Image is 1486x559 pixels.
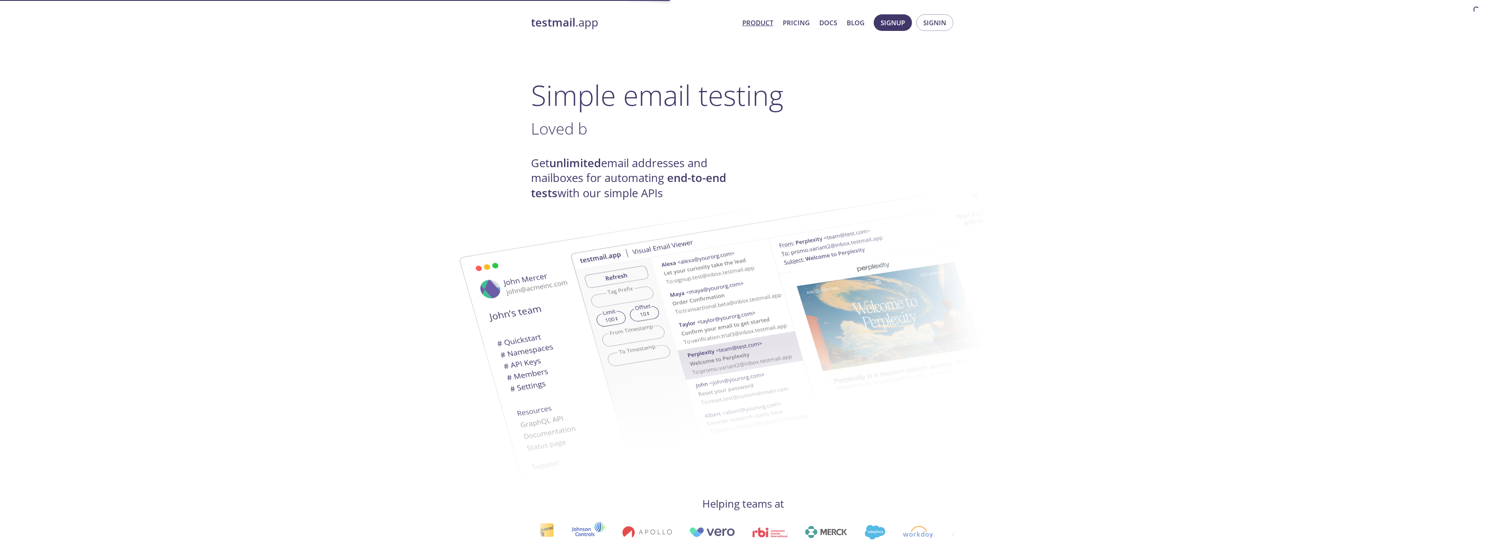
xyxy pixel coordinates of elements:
[874,14,912,31] button: Signup
[923,17,946,28] span: Signin
[881,17,905,28] span: Signup
[531,78,955,112] h1: Simple email testing
[531,156,743,201] h4: Get email addresses and mailboxes for automating with our simple APIs
[549,155,601,171] strong: unlimited
[750,527,785,537] img: rbi
[531,15,575,30] strong: testmail
[916,14,953,31] button: Signin
[847,17,865,28] a: Blog
[531,497,955,511] h4: Helping teams at
[570,173,1040,468] img: testmail-email-viewer
[531,118,588,139] span: Loved b
[803,526,845,538] img: merck
[862,525,883,539] img: salesforce
[620,526,669,538] img: apollo
[569,522,602,542] img: johnsoncontrols
[531,15,735,30] a: testmail.app
[427,202,896,496] img: testmail-email-viewer
[901,526,932,538] img: workday
[531,170,726,200] strong: end-to-end tests
[742,17,773,28] a: Product
[687,527,733,537] img: vero
[819,17,837,28] a: Docs
[783,17,810,28] a: Pricing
